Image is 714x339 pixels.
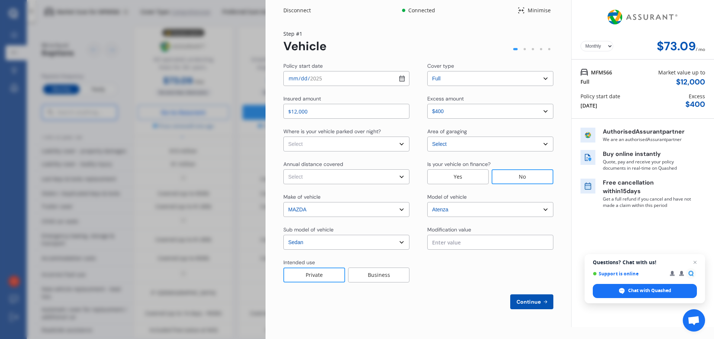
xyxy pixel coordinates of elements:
div: Connected [407,7,436,14]
p: Get a full refund if you cancel and have not made a claim within this period [603,196,692,208]
div: Open chat [683,309,705,332]
div: Market value up to [658,68,705,76]
div: Excess [689,92,705,100]
div: Full [580,78,589,86]
div: Yes [427,169,489,184]
div: / mo [696,39,705,53]
div: Where is your vehicle parked over night? [283,128,381,135]
div: Excess amount [427,95,464,102]
div: Cover type [427,62,454,70]
button: Continue [510,294,553,309]
div: Sub model of vehicle [283,226,334,233]
div: Policy start date [580,92,620,100]
div: $73.09 [657,39,696,53]
p: We are an authorised Assurant partner [603,136,692,143]
div: Insured amount [283,95,321,102]
p: Authorised Assurant partner [603,128,692,136]
div: Modification value [427,226,471,233]
p: Free cancellation within 15 days [603,179,692,196]
span: Close chat [691,258,699,267]
img: insurer icon [580,128,595,143]
img: free cancel icon [580,179,595,194]
span: Support is online [593,271,665,276]
div: Make of vehicle [283,193,321,201]
span: Chat with Quashed [628,287,671,294]
div: [DATE] [580,102,597,109]
div: Business [348,268,409,282]
input: dd / mm / yyyy [283,71,409,86]
p: Quote, pay and receive your policy documents in real-time on Quashed [603,159,692,171]
input: Enter insured amount [283,104,409,119]
span: MFM566 [591,68,612,76]
img: buy online icon [580,150,595,165]
input: Enter value [427,235,553,250]
div: Model of vehicle [427,193,467,201]
div: $ 12,000 [676,78,705,86]
div: Policy start date [283,62,323,70]
div: Minimise [525,7,553,14]
div: Chat with Quashed [593,284,697,298]
span: Continue [515,299,542,305]
div: No [492,169,553,184]
div: Vehicle [283,39,327,53]
p: Buy online instantly [603,150,692,159]
img: Assurant.png [605,3,680,31]
div: Private [283,268,345,282]
div: $ 400 [685,100,705,109]
div: Disconnect [283,7,319,14]
div: Annual distance covered [283,160,343,168]
div: Is your vehicle on finance? [427,160,491,168]
div: Intended use [283,259,315,266]
div: Step # 1 [283,30,327,38]
div: Area of garaging [427,128,467,135]
span: Questions? Chat with us! [593,259,697,265]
